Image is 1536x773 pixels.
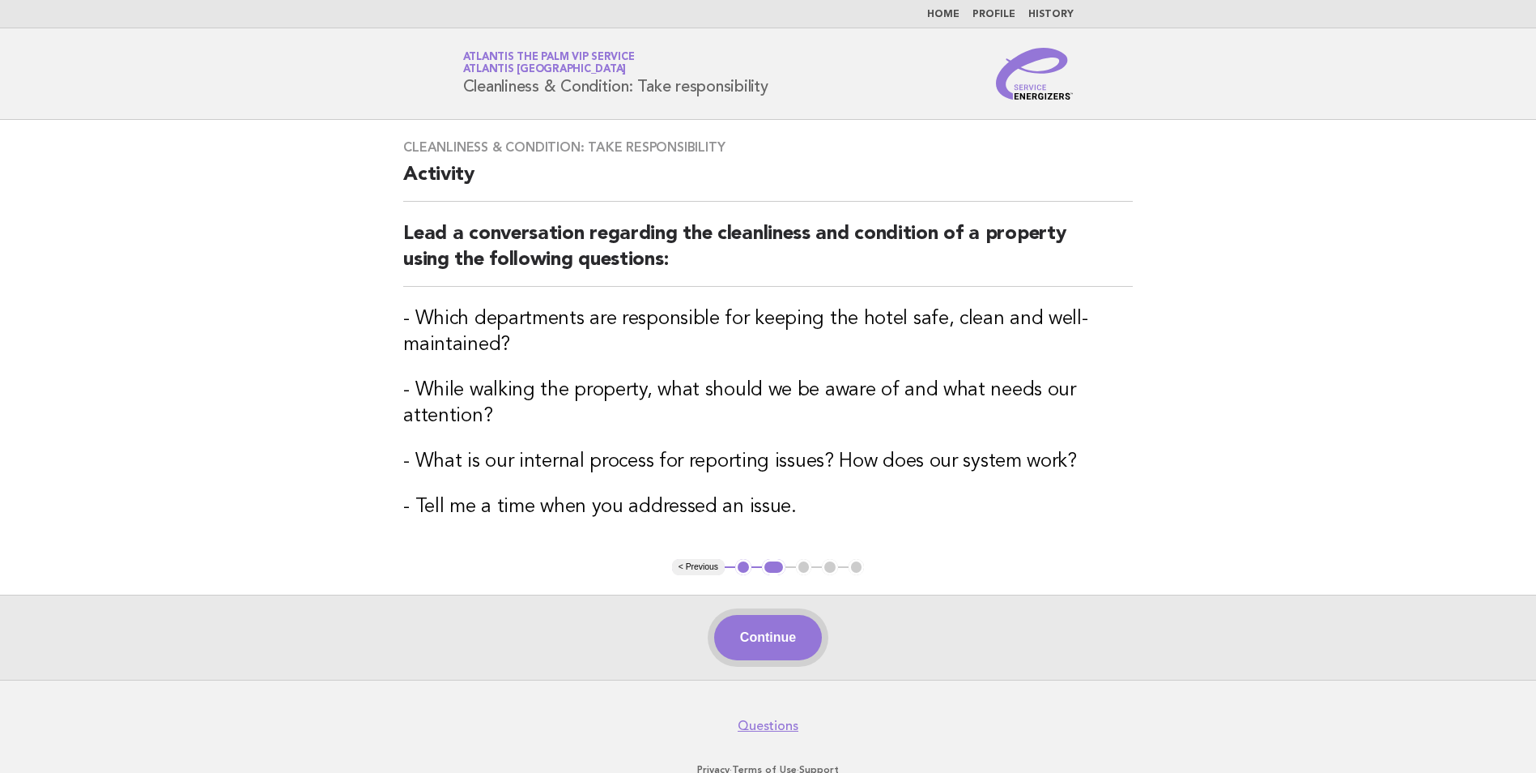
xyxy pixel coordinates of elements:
[672,559,725,575] button: < Previous
[463,65,627,75] span: Atlantis [GEOGRAPHIC_DATA]
[403,306,1133,358] h3: - Which departments are responsible for keeping the hotel safe, clean and well-maintained?
[996,48,1074,100] img: Service Energizers
[403,162,1133,202] h2: Activity
[1028,10,1074,19] a: History
[762,559,785,575] button: 2
[403,221,1133,287] h2: Lead a conversation regarding the cleanliness and condition of a property using the following que...
[463,53,768,95] h1: Cleanliness & Condition: Take responsibility
[403,449,1133,475] h3: - What is our internal process for reporting issues? How does our system work?
[972,10,1015,19] a: Profile
[403,494,1133,520] h3: - Tell me a time when you addressed an issue.
[403,139,1133,156] h3: Cleanliness & Condition: Take responsibility
[714,615,822,660] button: Continue
[463,52,635,75] a: Atlantis The Palm VIP ServiceAtlantis [GEOGRAPHIC_DATA]
[403,378,1133,429] h3: - While walking the property, what should we be aware of and what needs our attention?
[738,718,798,734] a: Questions
[735,559,751,575] button: 1
[927,10,959,19] a: Home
